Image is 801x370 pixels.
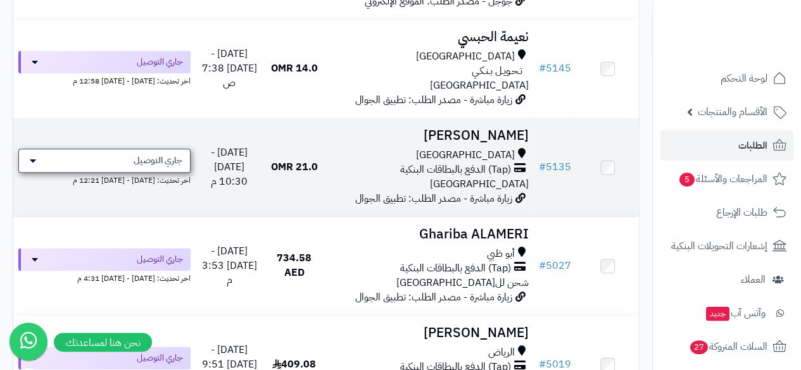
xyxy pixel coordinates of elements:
[660,63,793,94] a: لوحة التحكم
[539,159,571,175] a: #5135
[689,338,767,355] span: السلات المتروكة
[539,61,571,76] a: #5145
[671,237,767,255] span: إشعارات التحويلات البنكية
[705,304,766,322] span: وآتس آب
[430,78,529,93] span: [GEOGRAPHIC_DATA]
[679,173,695,187] span: 5
[355,191,512,206] span: زيارة مباشرة - مصدر الطلب: تطبيق الجوال
[331,326,529,340] h3: [PERSON_NAME]
[488,345,515,360] span: الرياض
[202,46,257,90] span: [DATE] - [DATE] 7:38 ص
[18,271,191,284] div: اخر تحديث: [DATE] - [DATE] 4:31 م
[721,70,767,87] span: لوحة التحكم
[678,170,767,188] span: المراجعات والأسئلة
[271,159,318,175] span: 21.0 OMR
[660,298,793,328] a: وآتس آبجديد
[715,35,789,62] img: logo-2.png
[137,253,183,266] span: جاري التوصيل
[539,61,546,76] span: #
[706,307,729,321] span: جديد
[134,154,182,167] span: جاري التوصيل
[396,275,529,290] span: شحن لل[GEOGRAPHIC_DATA]
[355,290,512,305] span: زيارة مباشرة - مصدر الطلب: تطبيق الجوال
[416,49,515,64] span: [GEOGRAPHIC_DATA]
[400,261,511,276] span: (Tap) الدفع بالبطاقات البنكية
[738,137,767,154] span: الطلبات
[487,247,515,261] span: أبو ظبي
[660,264,793,295] a: العملاء
[331,128,529,143] h3: [PERSON_NAME]
[660,130,793,161] a: الطلبات
[18,73,191,87] div: اخر تحديث: [DATE] - [DATE] 12:58 م
[698,103,767,121] span: الأقسام والمنتجات
[539,258,546,273] span: #
[660,231,793,261] a: إشعارات التحويلات البنكية
[716,204,767,221] span: طلبات الإرجاع
[539,159,546,175] span: #
[416,148,515,163] span: [GEOGRAPHIC_DATA]
[211,145,248,189] span: [DATE] - [DATE] 10:30 م
[331,30,529,44] h3: نعيمة الحبسي
[660,197,793,228] a: طلبات الإرجاع
[400,163,511,177] span: (Tap) الدفع بالبطاقات البنكية
[539,258,571,273] a: #5027
[741,271,766,288] span: العملاء
[137,56,183,68] span: جاري التوصيل
[277,250,312,280] span: 734.58 AED
[137,352,183,364] span: جاري التوصيل
[202,244,257,288] span: [DATE] - [DATE] 3:53 م
[660,164,793,194] a: المراجعات والأسئلة5
[18,173,191,186] div: اخر تحديث: [DATE] - [DATE] 12:21 م
[271,61,318,76] span: 14.0 OMR
[690,340,708,354] span: 27
[472,64,522,78] span: تـحـويـل بـنـكـي
[430,176,529,192] span: [GEOGRAPHIC_DATA]
[660,331,793,362] a: السلات المتروكة27
[331,227,529,242] h3: Ghariba ALAMERI
[355,92,512,108] span: زيارة مباشرة - مصدر الطلب: تطبيق الجوال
